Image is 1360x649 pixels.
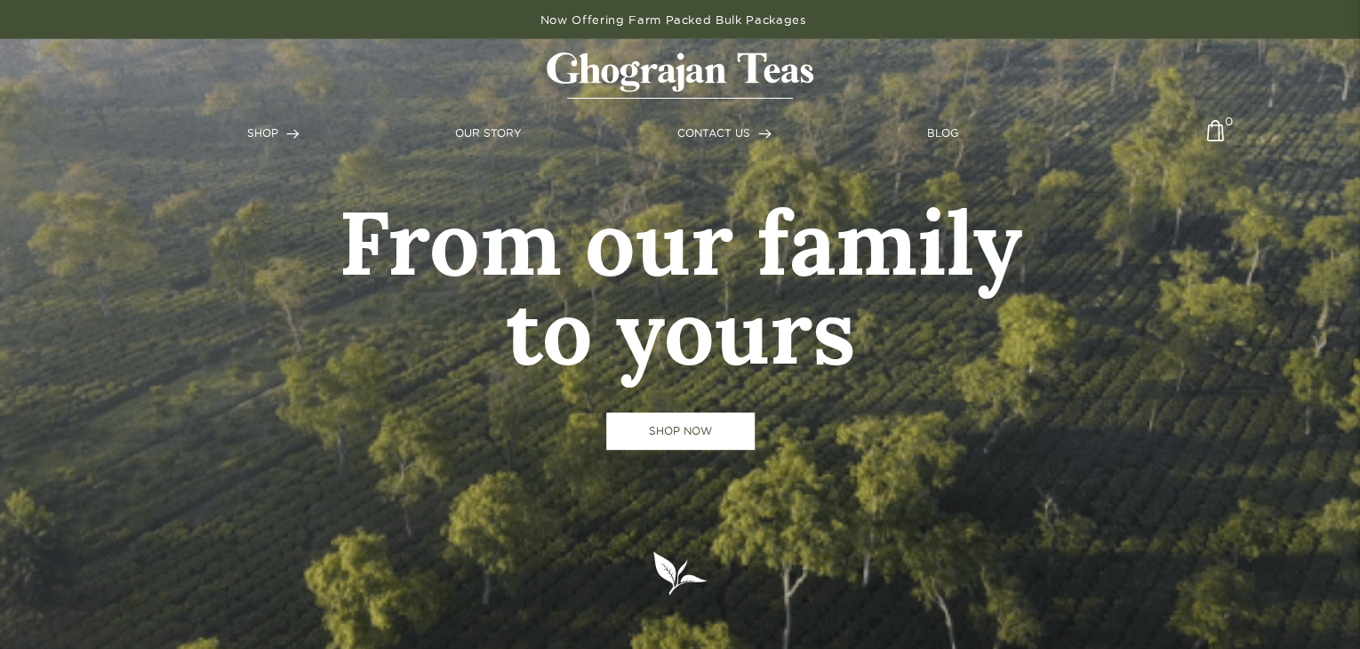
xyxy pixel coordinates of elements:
a: BLOG [927,125,958,141]
img: forward-arrow.svg [286,129,300,139]
img: logo-leaf.svg [652,550,708,596]
img: forward-arrow.svg [758,129,772,139]
img: cart-icon-matt.svg [1206,120,1224,155]
a: OUR STORY [455,125,522,141]
span: CONTACT US [677,127,750,139]
span: 0 [1225,113,1233,121]
h1: From our family to yours [335,199,1026,377]
a: SHOP NOW [606,413,755,450]
a: SHOP [247,125,300,141]
span: SHOP [247,127,278,139]
a: CONTACT US [677,125,772,141]
a: 0 [1206,120,1224,155]
img: logo-matt.svg [547,52,813,99]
